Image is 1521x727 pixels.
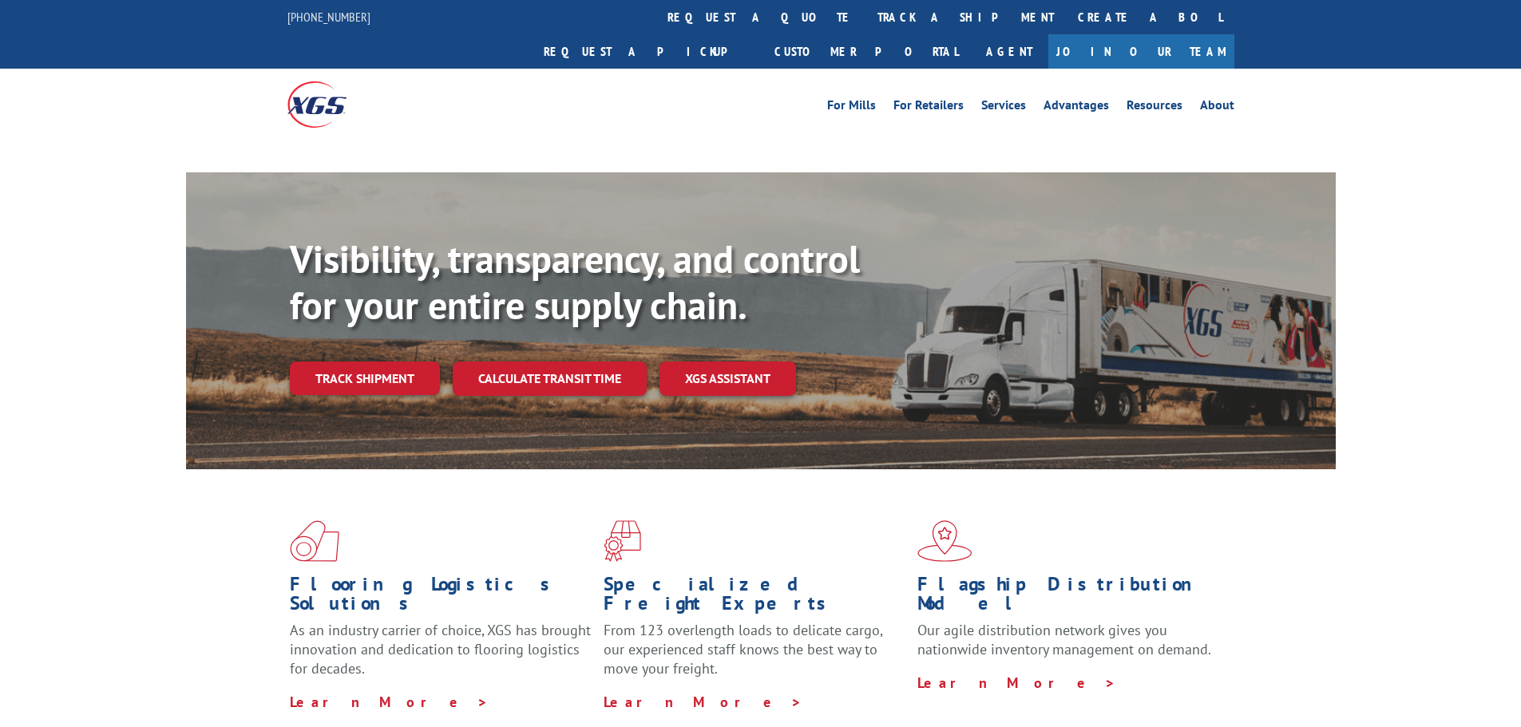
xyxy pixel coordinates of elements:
[290,621,591,678] span: As an industry carrier of choice, XGS has brought innovation and dedication to flooring logistics...
[532,34,762,69] a: Request a pickup
[827,99,876,117] a: For Mills
[290,234,860,330] b: Visibility, transparency, and control for your entire supply chain.
[604,520,641,562] img: xgs-icon-focused-on-flooring-red
[290,575,592,621] h1: Flooring Logistics Solutions
[970,34,1048,69] a: Agent
[290,362,440,395] a: Track shipment
[917,674,1116,692] a: Learn More >
[917,575,1219,621] h1: Flagship Distribution Model
[604,693,802,711] a: Learn More >
[893,99,964,117] a: For Retailers
[1127,99,1182,117] a: Resources
[604,575,905,621] h1: Specialized Freight Experts
[290,693,489,711] a: Learn More >
[604,621,905,692] p: From 123 overlength loads to delicate cargo, our experienced staff knows the best way to move you...
[1200,99,1234,117] a: About
[917,621,1211,658] span: Our agile distribution network gives you nationwide inventory management on demand.
[1044,99,1109,117] a: Advantages
[287,9,370,25] a: [PHONE_NUMBER]
[917,520,972,562] img: xgs-icon-flagship-distribution-model-red
[1048,34,1234,69] a: Join Our Team
[981,99,1026,117] a: Services
[290,520,339,562] img: xgs-icon-total-supply-chain-intelligence-red
[659,362,796,396] a: XGS ASSISTANT
[762,34,970,69] a: Customer Portal
[453,362,647,396] a: Calculate transit time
